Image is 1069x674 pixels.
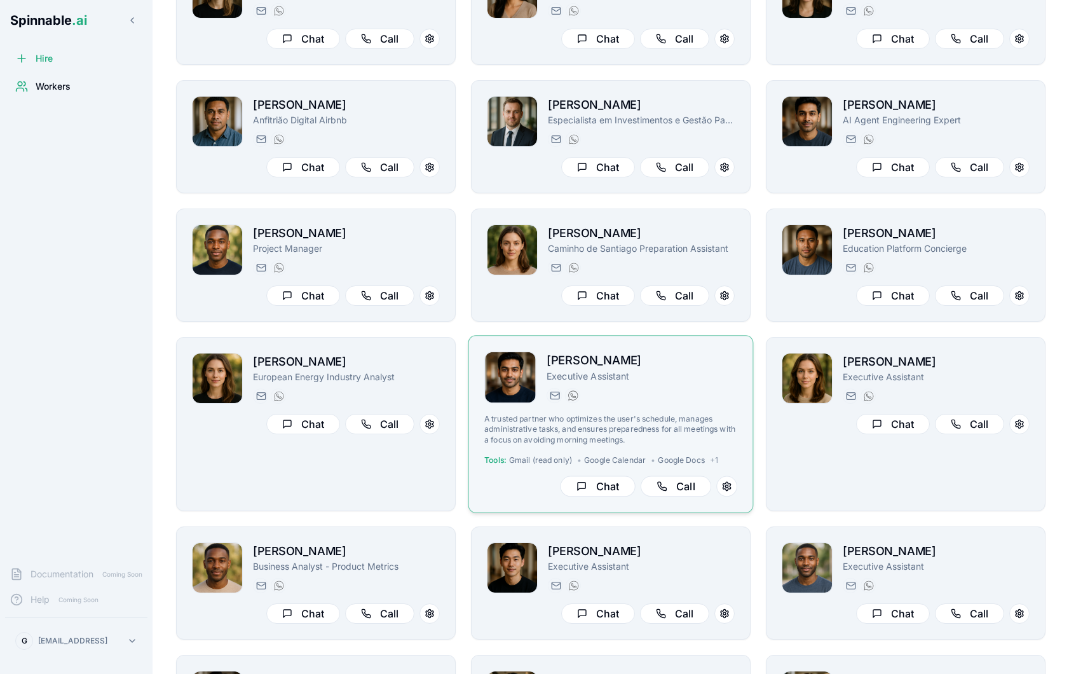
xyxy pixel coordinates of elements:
[548,542,735,560] h2: [PERSON_NAME]
[843,132,858,147] button: Send email to manuel.mehta@getspinnable.ai
[935,285,1004,306] button: Call
[856,285,930,306] button: Chat
[843,3,858,18] button: Send email to amelia.green@getspinnable.ai
[99,568,146,581] span: Coming Soon
[253,371,440,383] p: European Energy Industry Analyst
[856,603,930,624] button: Chat
[253,578,268,593] button: Send email to jonas.berg@getspinnable.ai
[577,455,582,465] span: •
[782,354,832,403] img: Daisy BorgesSmith
[640,603,709,624] button: Call
[861,260,876,275] button: WhatsApp
[566,132,581,147] button: WhatsApp
[843,114,1030,127] p: AI Agent Engineering Expert
[266,29,340,49] button: Chat
[72,13,87,28] span: .ai
[843,389,858,404] button: Send email to daisy.borgessmith@getspinnable.ai
[864,6,874,16] img: WhatsApp
[843,242,1030,255] p: Education Platform Concierge
[266,285,340,306] button: Chat
[253,260,268,275] button: Send email to brian.robinson@getspinnable.ai
[274,263,284,273] img: WhatsApp
[274,391,284,401] img: WhatsApp
[548,96,735,114] h2: [PERSON_NAME]
[548,132,563,147] button: Send email to paul.santos@getspinnable.ai
[266,157,340,177] button: Chat
[38,636,107,646] p: [EMAIL_ADDRESS]
[856,414,930,434] button: Chat
[487,225,537,275] img: Gloria Simon
[253,560,440,573] p: Business Analyst - Product Metrics
[36,80,71,93] span: Workers
[843,260,858,275] button: Send email to michael.taufa@getspinnable.ai
[266,603,340,624] button: Chat
[271,3,286,18] button: WhatsApp
[864,134,874,144] img: WhatsApp
[565,388,580,403] button: WhatsApp
[569,581,579,591] img: WhatsApp
[569,134,579,144] img: WhatsApp
[566,3,581,18] button: WhatsApp
[547,388,562,403] button: Send email to tariq.muller@getspinnable.ai
[253,96,440,114] h2: [PERSON_NAME]
[253,114,440,127] p: Anfitrião Digital Airbnb
[864,263,874,273] img: WhatsApp
[345,29,414,49] button: Call
[548,224,735,242] h2: [PERSON_NAME]
[641,476,711,497] button: Call
[271,578,286,593] button: WhatsApp
[345,603,414,624] button: Call
[856,157,930,177] button: Chat
[864,581,874,591] img: WhatsApp
[568,390,578,401] img: WhatsApp
[548,114,735,127] p: Especialista em Investimentos e Gestão Patrimonial
[935,414,1004,434] button: Call
[584,455,646,465] span: Google Calendar
[274,581,284,591] img: WhatsApp
[193,97,242,146] img: João Vai
[843,96,1030,114] h2: [PERSON_NAME]
[561,29,635,49] button: Chat
[271,260,286,275] button: WhatsApp
[548,560,735,573] p: Executive Assistant
[345,285,414,306] button: Call
[569,263,579,273] img: WhatsApp
[861,132,876,147] button: WhatsApp
[10,13,87,28] span: Spinnable
[31,568,93,581] span: Documentation
[569,6,579,16] img: WhatsApp
[274,6,284,16] img: WhatsApp
[345,414,414,434] button: Call
[935,29,1004,49] button: Call
[843,353,1030,371] h2: [PERSON_NAME]
[253,242,440,255] p: Project Manager
[548,3,563,18] button: Send email to rita.mansoor@getspinnable.ai
[566,578,581,593] button: WhatsApp
[548,242,735,255] p: Caminho de Santiago Preparation Assistant
[782,225,832,275] img: Michael Taufa
[271,132,286,147] button: WhatsApp
[485,352,536,403] img: Tariq Muller
[193,225,242,275] img: Brian Robinson
[487,97,537,146] img: Paul Santos
[861,3,876,18] button: WhatsApp
[710,455,718,465] span: + 1
[843,542,1030,560] h2: [PERSON_NAME]
[509,455,572,465] span: Gmail (read only)
[193,543,242,593] img: Jonas Berg
[843,224,1030,242] h2: [PERSON_NAME]
[253,224,440,242] h2: [PERSON_NAME]
[484,414,737,445] p: A trusted partner who optimizes the user's schedule, manages administrative tasks, and ensures pr...
[266,414,340,434] button: Chat
[566,260,581,275] button: WhatsApp
[640,157,709,177] button: Call
[782,543,832,593] img: Adam Larsen
[547,352,737,370] h2: [PERSON_NAME]
[561,285,635,306] button: Chat
[274,134,284,144] img: WhatsApp
[253,132,268,147] button: Send email to joao.vai@getspinnable.ai
[861,389,876,404] button: WhatsApp
[561,603,635,624] button: Chat
[253,542,440,560] h2: [PERSON_NAME]
[856,29,930,49] button: Chat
